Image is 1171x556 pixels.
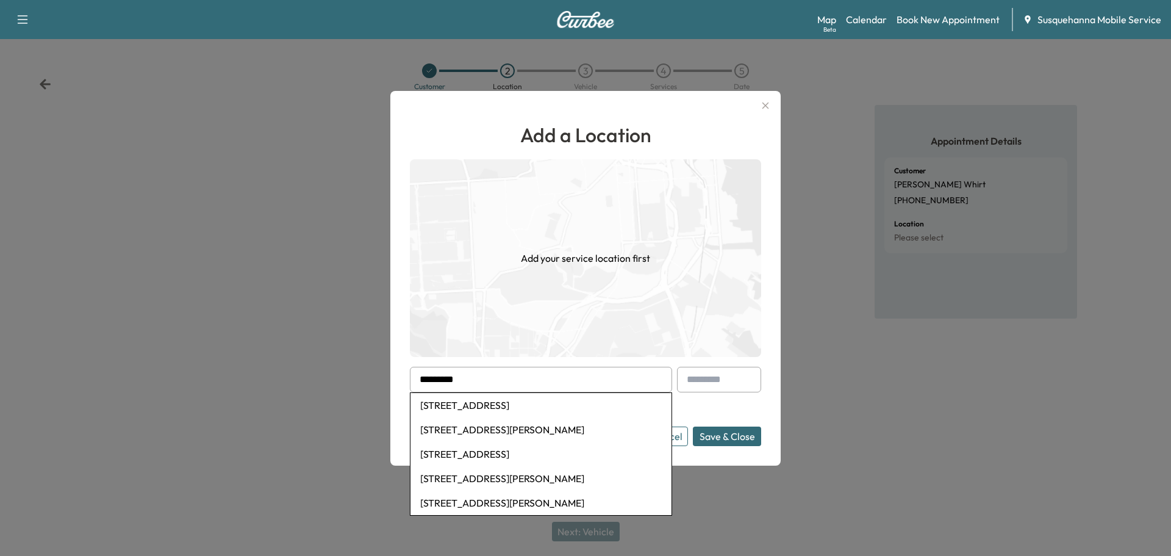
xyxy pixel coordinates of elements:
span: Susquehanna Mobile Service [1037,12,1161,27]
img: Curbee Logo [556,11,615,28]
li: [STREET_ADDRESS][PERSON_NAME] [410,491,671,515]
button: Save & Close [693,427,761,446]
li: [STREET_ADDRESS][PERSON_NAME] [410,466,671,491]
h1: Add your service location first [521,251,650,265]
li: [STREET_ADDRESS] [410,442,671,466]
a: Calendar [846,12,887,27]
a: MapBeta [817,12,836,27]
a: Book New Appointment [897,12,1000,27]
div: Beta [823,25,836,34]
li: [STREET_ADDRESS] [410,393,671,417]
li: [STREET_ADDRESS][PERSON_NAME] [410,417,671,442]
img: empty-map-CL6vilOE.png [410,159,761,357]
h1: Add a Location [410,120,761,150]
